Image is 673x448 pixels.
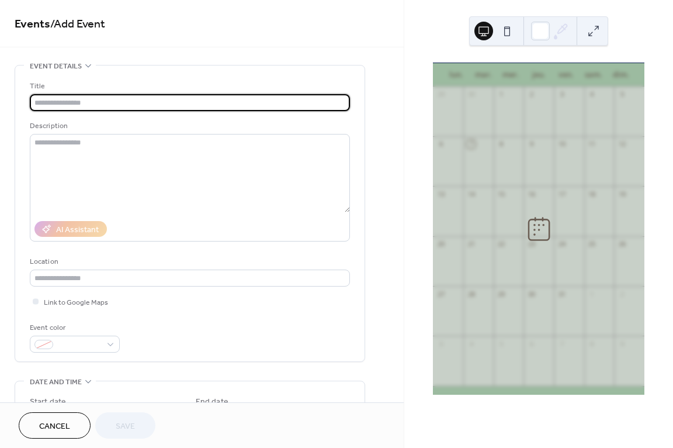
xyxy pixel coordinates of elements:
[30,60,82,73] span: Event details
[497,63,525,87] div: mer.
[588,240,596,249] div: 25
[527,290,536,298] div: 30
[618,140,626,149] div: 12
[588,189,596,198] div: 18
[527,90,536,99] div: 2
[527,140,536,149] div: 9
[497,240,506,249] div: 22
[557,140,566,149] div: 10
[467,240,476,249] div: 21
[557,339,566,348] div: 7
[497,189,506,198] div: 15
[553,63,580,87] div: ven.
[19,412,91,439] button: Cancel
[557,189,566,198] div: 17
[497,290,506,298] div: 29
[557,290,566,298] div: 31
[618,290,626,298] div: 2
[557,90,566,99] div: 3
[436,140,445,149] div: 6
[30,322,117,334] div: Event color
[497,90,506,99] div: 1
[618,240,626,249] div: 26
[618,90,626,99] div: 5
[436,189,445,198] div: 13
[470,63,497,87] div: mar.
[30,256,348,268] div: Location
[436,339,445,348] div: 3
[44,297,108,309] span: Link to Google Maps
[497,140,506,149] div: 8
[30,376,82,388] span: Date and time
[436,240,445,249] div: 20
[525,63,553,87] div: jeu.
[467,290,476,298] div: 28
[588,140,596,149] div: 11
[527,339,536,348] div: 6
[436,290,445,298] div: 27
[608,63,635,87] div: dim.
[580,63,608,87] div: sam.
[30,120,348,132] div: Description
[467,90,476,99] div: 30
[30,80,348,92] div: Title
[196,396,228,408] div: End date
[618,339,626,348] div: 9
[588,339,596,348] div: 8
[442,63,470,87] div: lun.
[39,421,70,433] span: Cancel
[527,240,536,249] div: 23
[467,189,476,198] div: 14
[527,189,536,198] div: 16
[467,339,476,348] div: 4
[467,140,476,149] div: 7
[588,290,596,298] div: 1
[436,90,445,99] div: 29
[497,339,506,348] div: 5
[50,13,105,36] span: / Add Event
[30,396,66,408] div: Start date
[618,189,626,198] div: 19
[557,240,566,249] div: 24
[588,90,596,99] div: 4
[15,13,50,36] a: Events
